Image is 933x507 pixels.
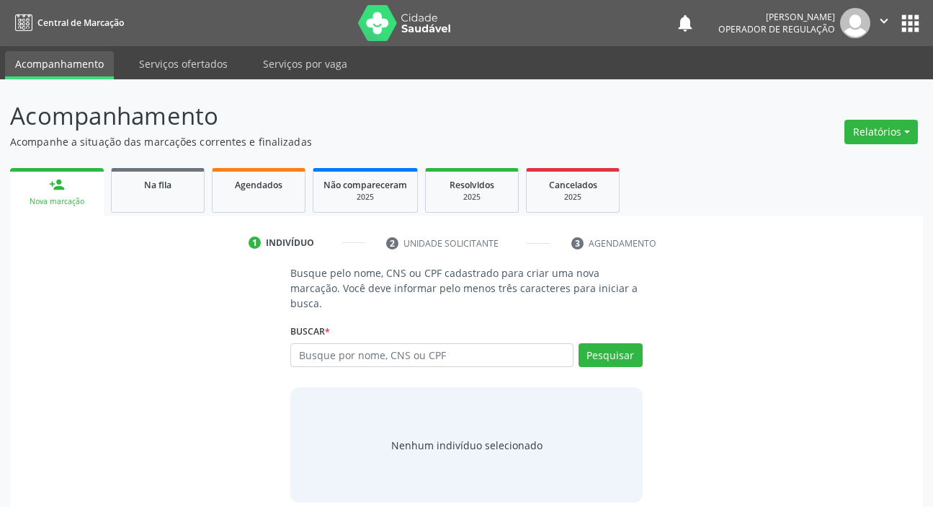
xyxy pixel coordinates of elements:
[537,192,609,203] div: 2025
[10,11,124,35] a: Central de Marcação
[20,196,94,207] div: Nova marcação
[37,17,124,29] span: Central de Marcação
[266,237,314,250] div: Indivíduo
[549,179,597,191] span: Cancelados
[49,177,65,193] div: person_add
[870,8,898,38] button: 
[10,98,649,134] p: Acompanhamento
[144,179,171,191] span: Na fila
[391,438,543,453] div: Nenhum indivíduo selecionado
[436,192,508,203] div: 2025
[235,179,282,191] span: Agendados
[10,134,649,149] p: Acompanhe a situação das marcações correntes e finalizadas
[718,11,835,23] div: [PERSON_NAME]
[290,343,573,368] input: Busque por nome, CNS ou CPF
[323,192,407,203] div: 2025
[129,51,238,76] a: Serviços ofertados
[579,343,643,368] button: Pesquisar
[249,237,262,250] div: 1
[876,13,892,29] i: 
[450,179,494,191] span: Resolvidos
[718,23,835,35] span: Operador de regulação
[840,8,870,38] img: img
[323,179,407,191] span: Não compareceram
[898,11,923,36] button: apps
[290,321,330,343] label: Buscar
[5,51,114,79] a: Acompanhamento
[253,51,357,76] a: Serviços por vaga
[675,13,695,33] button: notifications
[844,120,918,144] button: Relatórios
[290,265,642,311] p: Busque pelo nome, CNS ou CPF cadastrado para criar uma nova marcação. Você deve informar pelo men...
